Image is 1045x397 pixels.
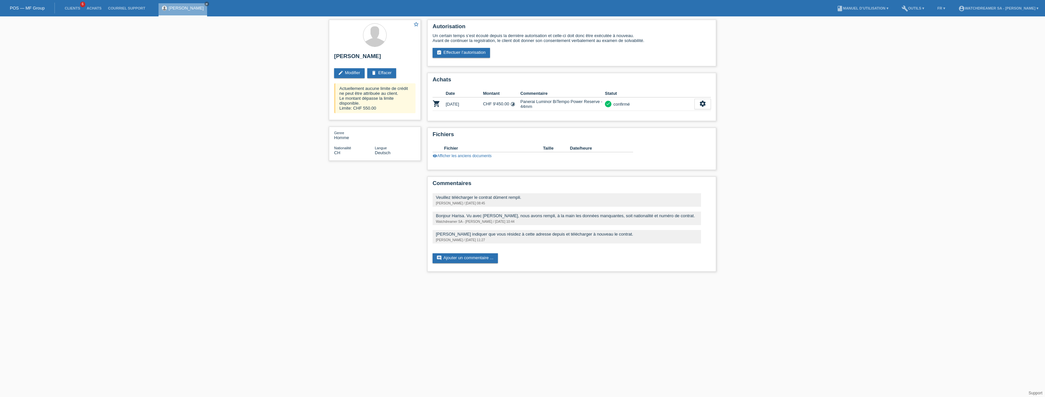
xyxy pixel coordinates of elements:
[338,70,343,75] i: edit
[483,97,521,111] td: CHF 9'450.00
[605,90,694,97] th: Statut
[367,68,396,78] a: deleteEffacer
[413,21,419,27] i: star_border
[606,101,610,106] i: check
[334,150,340,155] span: Suisse
[543,144,570,152] th: Taille
[371,70,376,75] i: delete
[510,102,515,107] i: Taux fixes (48 versements)
[955,6,1042,10] a: account_circleWatchdreamer SA - [PERSON_NAME] ▾
[520,90,605,97] th: Commentaire
[437,50,442,55] i: assignment_turned_in
[105,6,148,10] a: Courriel Support
[436,238,698,242] div: [PERSON_NAME] / [DATE] 11:27
[413,21,419,28] a: star_border
[898,6,928,10] a: buildOutils ▾
[444,144,543,152] th: Fichier
[334,130,375,140] div: Homme
[204,2,209,6] a: close
[833,6,892,10] a: bookManuel d’utilisation ▾
[433,253,498,263] a: commentAjouter un commentaire ...
[433,154,492,158] a: visibilityAfficher les anciens documents
[436,201,698,205] div: [PERSON_NAME] / [DATE] 08:45
[837,5,843,12] i: book
[934,6,949,10] a: FR ▾
[375,150,391,155] span: Deutsch
[433,23,711,33] h2: Autorisation
[205,2,208,6] i: close
[433,76,711,86] h2: Achats
[611,101,630,108] div: confirmé
[958,5,965,12] i: account_circle
[436,232,698,237] div: [PERSON_NAME] indiquer que vous résidez à cette adresse depuis et télécharger à nouveau le contrat.
[433,48,490,58] a: assignment_turned_inEffectuer l’autorisation
[334,146,351,150] span: Nationalité
[1029,391,1042,395] a: Support
[375,146,387,150] span: Langue
[437,255,442,261] i: comment
[436,220,698,223] div: Watchdreamer SA - [PERSON_NAME] / [DATE] 10:44
[433,131,711,141] h2: Fichiers
[436,195,698,200] div: Veuillez télécharger le contrat dûment rempli.
[334,83,416,113] div: Actuellement aucune limite de crédit ne peut être attribuée au client. Le montant dépasse la limi...
[433,100,440,108] i: POSP00026674
[83,6,105,10] a: Achats
[433,180,711,190] h2: Commentaires
[699,100,706,107] i: settings
[483,90,521,97] th: Montant
[520,97,605,111] td: Panerai Luminor BiTempo Power Reserve - 44mm
[61,6,83,10] a: Clients
[334,53,416,63] h2: [PERSON_NAME]
[570,144,624,152] th: Date/heure
[446,90,483,97] th: Date
[436,213,698,218] div: Bonjour Harisa. Vu avec [PERSON_NAME], nous avons rempli, à la main les données manquantes, soit ...
[433,154,437,158] i: visibility
[446,97,483,111] td: [DATE]
[169,6,204,10] a: [PERSON_NAME]
[433,33,711,43] div: Un certain temps s’est écoulé depuis la dernière autorisation et celle-ci doit donc être exécutée...
[334,68,365,78] a: editModifier
[902,5,908,12] i: build
[80,2,85,7] span: 6
[10,6,45,10] a: POS — MF Group
[334,131,344,135] span: Genre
